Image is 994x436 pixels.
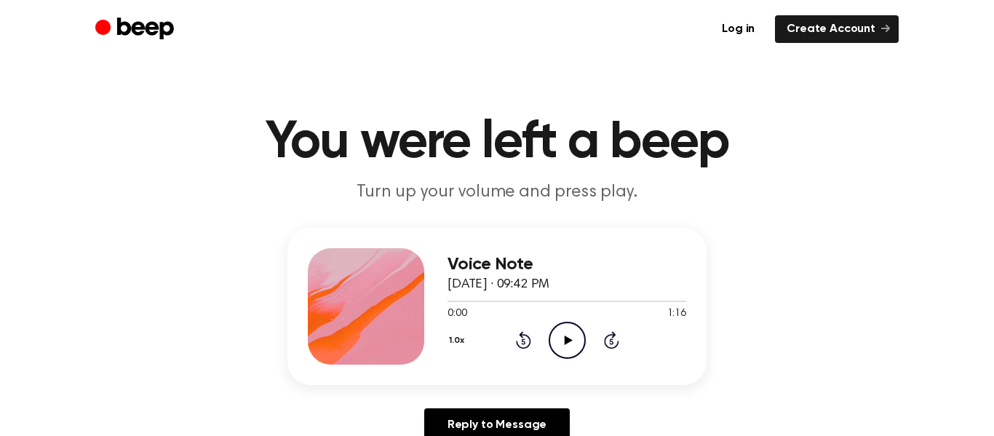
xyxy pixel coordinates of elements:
a: Log in [710,15,766,43]
span: 1:16 [667,306,686,322]
h3: Voice Note [448,255,686,274]
span: 0:00 [448,306,466,322]
button: 1.0x [448,328,470,353]
a: Create Account [775,15,899,43]
span: [DATE] · 09:42 PM [448,278,549,291]
a: Beep [95,15,178,44]
h1: You were left a beep [124,116,870,169]
p: Turn up your volume and press play. [218,181,776,205]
